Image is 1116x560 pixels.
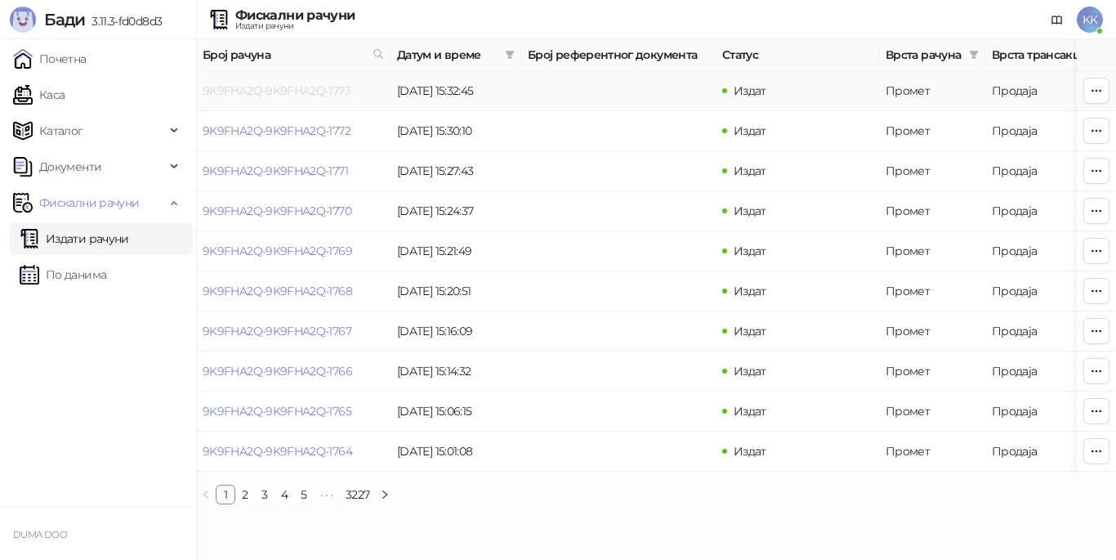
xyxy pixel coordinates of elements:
td: Промет [879,71,985,111]
span: Издат [734,364,766,379]
a: 3227 [341,486,374,504]
span: Врста трансакције [992,46,1101,64]
div: Издати рачуни [235,22,355,30]
span: 3.11.3-fd0d8d3 [85,14,162,29]
td: [DATE] 15:27:43 [391,151,521,191]
th: Број референтног документа [521,39,716,71]
li: Следећа страна [375,485,395,504]
td: Промет [879,311,985,352]
span: filter [966,43,982,67]
td: Промет [879,231,985,271]
td: Промет [879,392,985,432]
span: Издат [734,324,766,338]
td: Промет [879,352,985,392]
span: Издат [734,83,766,98]
span: Издат [734,284,766,298]
span: filter [505,50,515,60]
td: 9K9FHA2Q-9K9FHA2Q-1768 [196,271,391,311]
li: Следећих 5 Страна [314,485,340,504]
a: 9K9FHA2Q-9K9FHA2Q-1772 [203,123,350,138]
td: Промет [879,111,985,151]
a: 5 [295,486,313,504]
td: [DATE] 15:20:51 [391,271,521,311]
span: Број рачуна [203,46,366,64]
td: Промет [879,271,985,311]
span: Каталог [39,114,83,147]
a: 4 [275,486,293,504]
td: 9K9FHA2Q-9K9FHA2Q-1772 [196,111,391,151]
span: Датум и време [397,46,498,64]
td: 9K9FHA2Q-9K9FHA2Q-1769 [196,231,391,271]
span: Издат [734,164,766,178]
a: 3 [256,486,274,504]
td: [DATE] 15:01:08 [391,432,521,472]
button: left [196,485,216,504]
button: right [375,485,395,504]
a: 2 [236,486,254,504]
td: [DATE] 15:06:15 [391,392,521,432]
td: 9K9FHA2Q-9K9FHA2Q-1766 [196,352,391,392]
span: KK [1077,7,1103,33]
a: Почетна [13,43,87,75]
td: [DATE] 15:30:10 [391,111,521,151]
span: filter [502,43,518,67]
span: Издат [734,244,766,258]
td: Промет [879,151,985,191]
a: Документација [1044,7,1070,33]
span: Бади [44,10,85,29]
span: left [201,490,211,500]
span: Врста рачуна [886,46,962,64]
span: right [380,490,390,500]
td: 9K9FHA2Q-9K9FHA2Q-1767 [196,311,391,352]
td: 9K9FHA2Q-9K9FHA2Q-1771 [196,151,391,191]
td: [DATE] 15:32:45 [391,71,521,111]
li: 2 [235,485,255,504]
li: 5 [294,485,314,504]
a: 9K9FHA2Q-9K9FHA2Q-1770 [203,204,351,218]
small: DUMA DOO [13,529,67,540]
a: Издати рачуни [20,222,129,255]
span: ••• [314,485,340,504]
a: Каса [13,78,65,111]
td: [DATE] 15:21:49 [391,231,521,271]
span: filter [969,50,979,60]
td: [DATE] 15:16:09 [391,311,521,352]
div: Фискални рачуни [235,9,355,22]
span: Издат [734,204,766,218]
th: Врста рачуна [879,39,985,71]
th: Број рачуна [196,39,391,71]
a: 9K9FHA2Q-9K9FHA2Q-1771 [203,164,348,178]
td: 9K9FHA2Q-9K9FHA2Q-1773 [196,71,391,111]
th: Статус [716,39,879,71]
a: 9K9FHA2Q-9K9FHA2Q-1764 [203,444,352,459]
td: Промет [879,432,985,472]
li: 3227 [340,485,375,504]
a: По данима [20,258,106,291]
span: Издат [734,404,766,419]
span: Фискални рачуни [39,186,139,219]
li: 1 [216,485,235,504]
td: 9K9FHA2Q-9K9FHA2Q-1765 [196,392,391,432]
a: 9K9FHA2Q-9K9FHA2Q-1769 [203,244,352,258]
a: 9K9FHA2Q-9K9FHA2Q-1773 [203,83,350,98]
span: Документи [39,150,101,183]
li: Претходна страна [196,485,216,504]
li: 3 [255,485,275,504]
td: 9K9FHA2Q-9K9FHA2Q-1764 [196,432,391,472]
td: [DATE] 15:14:32 [391,352,521,392]
td: [DATE] 15:24:37 [391,191,521,231]
a: 9K9FHA2Q-9K9FHA2Q-1767 [203,324,351,338]
li: 4 [275,485,294,504]
td: Промет [879,191,985,231]
a: 9K9FHA2Q-9K9FHA2Q-1766 [203,364,352,379]
td: 9K9FHA2Q-9K9FHA2Q-1770 [196,191,391,231]
img: Logo [10,7,36,33]
a: 9K9FHA2Q-9K9FHA2Q-1765 [203,404,351,419]
span: Издат [734,444,766,459]
a: 1 [217,486,234,504]
span: Издат [734,123,766,138]
a: 9K9FHA2Q-9K9FHA2Q-1768 [203,284,352,298]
